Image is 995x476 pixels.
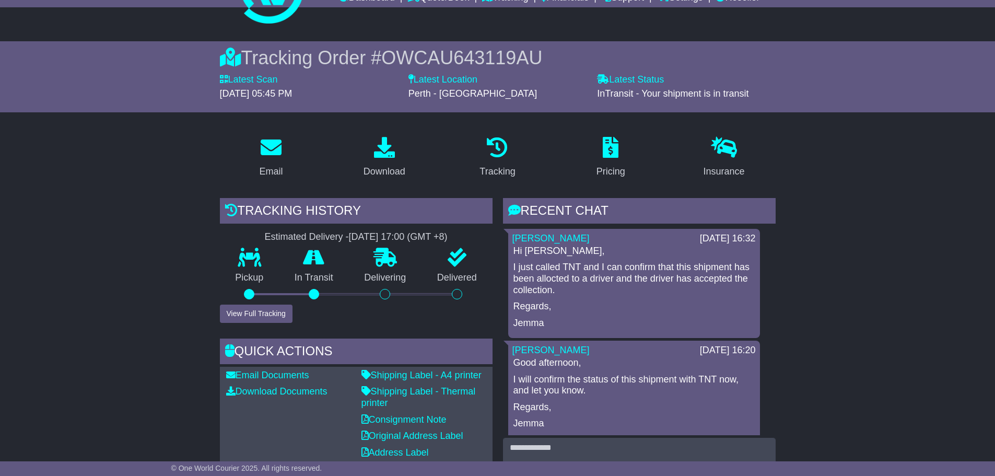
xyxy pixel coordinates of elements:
p: Regards, [513,402,755,413]
p: In Transit [279,272,349,284]
p: Pickup [220,272,279,284]
p: Regards, [513,301,755,312]
div: Tracking [479,165,515,179]
p: Hi [PERSON_NAME], [513,246,755,257]
a: Email [252,133,289,182]
div: [DATE] 16:20 [700,345,756,356]
a: [PERSON_NAME] [512,233,590,243]
span: InTransit - Your shipment is in transit [597,88,748,99]
a: Download Documents [226,386,327,397]
span: OWCAU643119AU [381,47,542,68]
p: I just called TNT and I can confirm that this shipment has been allocted to a driver and the driv... [513,262,755,296]
div: Tracking Order # [220,47,776,69]
div: Quick Actions [220,339,493,367]
span: Perth - [GEOGRAPHIC_DATA] [408,88,537,99]
a: [PERSON_NAME] [512,345,590,355]
div: Insurance [704,165,745,179]
a: Address Label [361,447,429,458]
a: Tracking [473,133,522,182]
div: Email [259,165,283,179]
span: © One World Courier 2025. All rights reserved. [171,464,322,472]
label: Latest Status [597,74,664,86]
span: [DATE] 05:45 PM [220,88,292,99]
a: Insurance [697,133,752,182]
div: Tracking history [220,198,493,226]
p: Good afternoon, [513,357,755,369]
a: Download [357,133,412,182]
a: Email Documents [226,370,309,380]
div: Estimated Delivery - [220,231,493,243]
button: View Full Tracking [220,305,292,323]
a: Shipping Label - Thermal printer [361,386,476,408]
p: Delivering [349,272,422,284]
label: Latest Scan [220,74,278,86]
p: Jemma [513,318,755,329]
div: RECENT CHAT [503,198,776,226]
div: [DATE] 17:00 (GMT +8) [349,231,448,243]
a: Shipping Label - A4 printer [361,370,482,380]
p: Delivered [422,272,493,284]
label: Latest Location [408,74,477,86]
div: [DATE] 16:32 [700,233,756,245]
div: Pricing [596,165,625,179]
a: Original Address Label [361,431,463,441]
div: Download [364,165,405,179]
a: Pricing [590,133,632,182]
p: Jemma [513,418,755,429]
a: Consignment Note [361,414,447,425]
p: I will confirm the status of this shipment with TNT now, and let you know. [513,374,755,397]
